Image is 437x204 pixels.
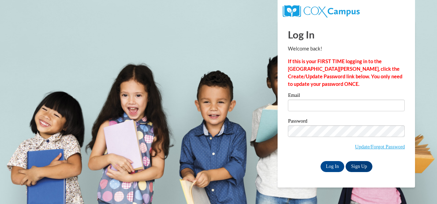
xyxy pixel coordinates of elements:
[346,161,372,172] a: Sign Up
[288,27,405,42] h1: Log In
[288,58,402,87] strong: If this is your FIRST TIME logging in to the [GEOGRAPHIC_DATA][PERSON_NAME], click the Create/Upd...
[321,161,345,172] input: Log In
[355,144,405,149] a: Update/Forgot Password
[288,93,405,100] label: Email
[283,8,359,14] a: COX Campus
[288,45,405,53] p: Welcome back!
[288,118,405,125] label: Password
[283,5,359,18] img: COX Campus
